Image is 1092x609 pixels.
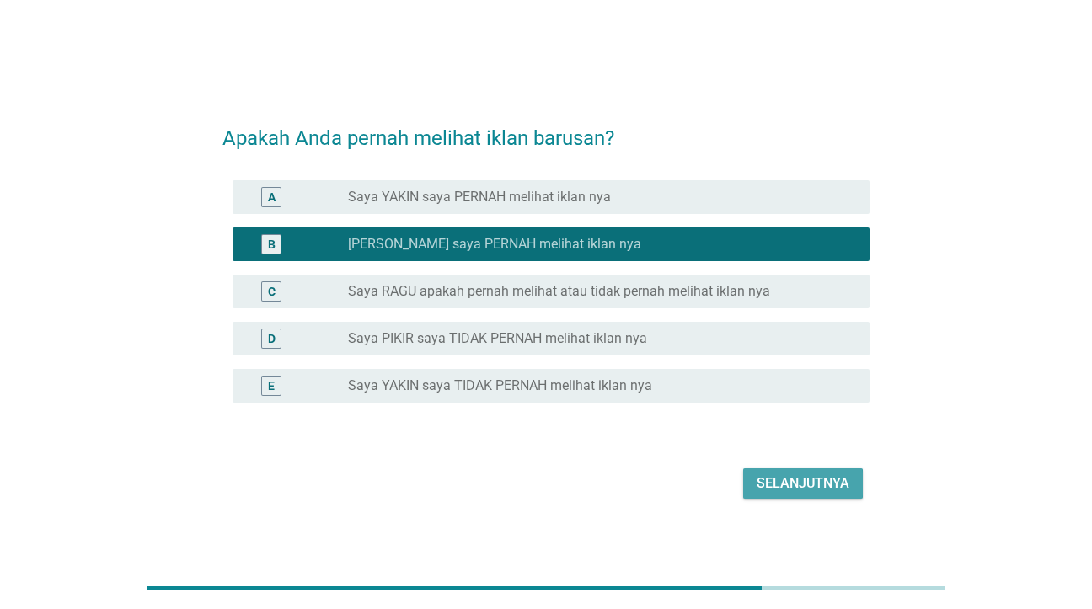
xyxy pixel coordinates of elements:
div: C [268,282,276,300]
div: D [268,329,276,347]
button: Selanjutnya [743,468,863,499]
div: E [268,377,275,394]
h2: Apakah Anda pernah melihat iklan barusan? [222,106,870,153]
label: [PERSON_NAME] saya PERNAH melihat iklan nya [348,236,641,253]
div: A [268,188,276,206]
div: Selanjutnya [757,473,849,494]
label: Saya PIKIR saya TIDAK PERNAH melihat iklan nya [348,330,647,347]
label: Saya RAGU apakah pernah melihat atau tidak pernah melihat iklan nya [348,283,770,300]
div: B [268,235,276,253]
label: Saya YAKIN saya PERNAH melihat iklan nya [348,189,611,206]
label: Saya YAKIN saya TIDAK PERNAH melihat iklan nya [348,377,652,394]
